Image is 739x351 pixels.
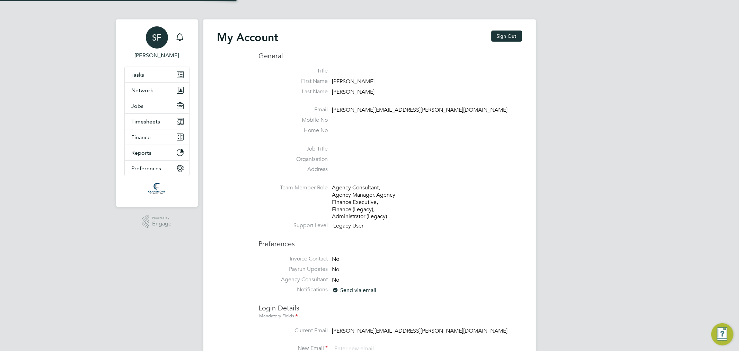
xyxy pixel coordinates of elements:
[334,222,364,229] span: Legacy User
[259,67,328,75] label: Title
[125,98,189,113] button: Jobs
[332,88,375,95] span: [PERSON_NAME]
[259,286,328,293] label: Notifications
[217,31,279,44] h2: My Account
[125,129,189,145] button: Finance
[259,145,328,153] label: Job Title
[259,266,328,273] label: Payrun Updates
[152,221,171,227] span: Engage
[125,161,189,176] button: Preferences
[259,156,328,163] label: Organisation
[711,323,733,345] button: Engage Resource Center
[332,276,340,283] span: No
[259,117,328,124] label: Mobile No
[259,222,328,229] label: Support Level
[132,118,160,125] span: Timesheets
[259,276,328,283] label: Agency Consultant
[259,88,328,95] label: Last Name
[259,78,328,85] label: First Name
[132,165,161,172] span: Preferences
[125,145,189,160] button: Reports
[332,107,508,114] span: [PERSON_NAME][EMAIL_ADDRESS][PERSON_NAME][DOMAIN_NAME]
[124,26,190,60] a: SF[PERSON_NAME]
[332,287,377,294] span: Send via email
[132,87,153,94] span: Network
[259,184,328,191] label: Team Member Role
[125,114,189,129] button: Timesheets
[132,71,144,78] span: Tasks
[132,103,144,109] span: Jobs
[332,266,340,273] span: No
[125,67,189,82] a: Tasks
[259,313,522,320] div: Mandatory Fields
[332,78,375,85] span: [PERSON_NAME]
[491,31,522,42] button: Sign Out
[152,215,171,221] span: Powered by
[332,184,398,220] div: Agency Consultant, Agency Manager, Agency Finance Executive, Finance (Legacy), Administrator (Leg...
[259,166,328,173] label: Address
[259,327,328,334] label: Current Email
[148,183,165,194] img: claremontconsulting1-logo-retina.png
[259,297,522,320] h3: Login Details
[132,149,152,156] span: Reports
[152,33,161,42] span: SF
[142,215,171,228] a: Powered byEngage
[259,127,328,134] label: Home No
[124,183,190,194] a: Go to home page
[259,51,522,60] h3: General
[259,106,328,113] label: Email
[259,255,328,263] label: Invoice Contact
[124,51,190,60] span: Sam Fullman
[332,256,340,263] span: No
[125,83,189,98] button: Network
[132,134,151,140] span: Finance
[332,327,508,334] span: [PERSON_NAME][EMAIL_ADDRESS][PERSON_NAME][DOMAIN_NAME]
[259,232,522,248] h3: Preferences
[116,19,198,207] nav: Main navigation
